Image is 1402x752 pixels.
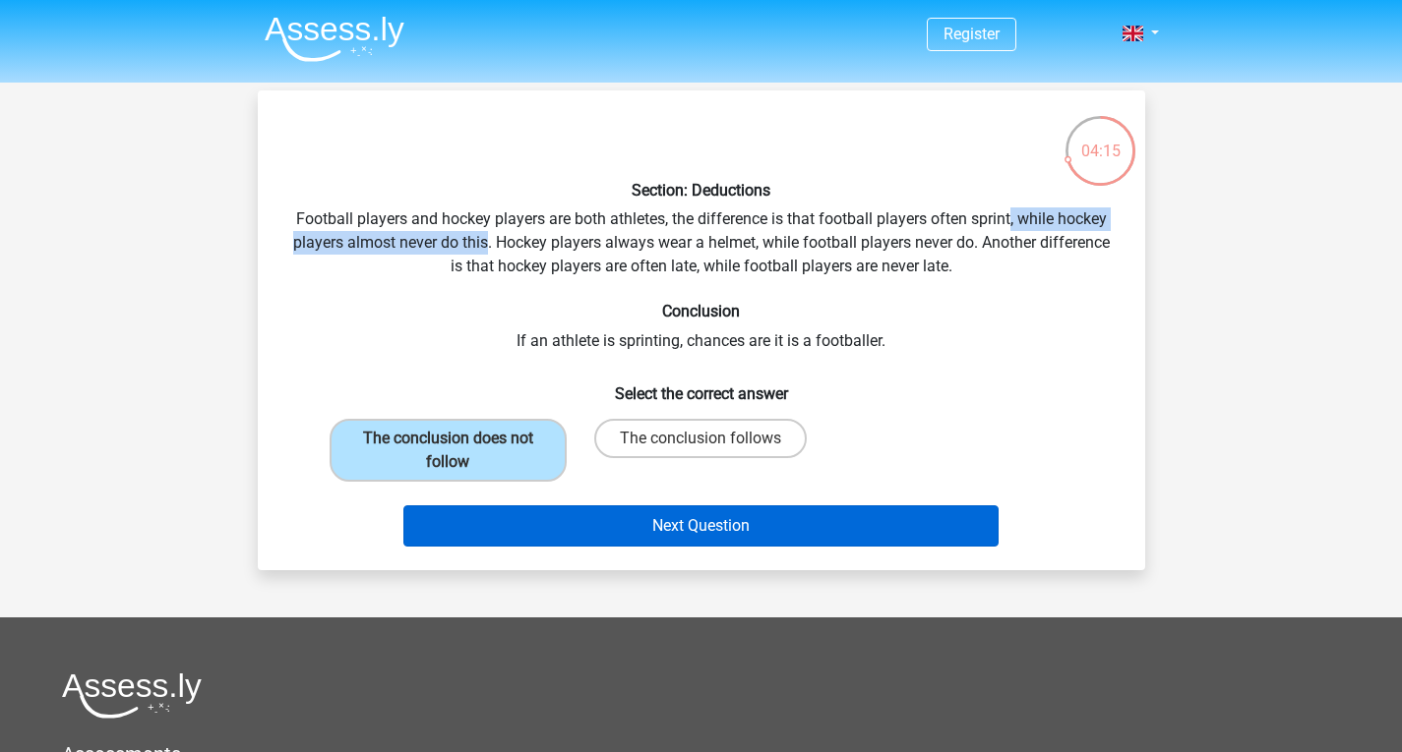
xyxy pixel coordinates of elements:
div: Football players and hockey players are both athletes, the difference is that football players of... [266,106,1137,554]
a: Register [944,25,1000,43]
label: The conclusion does not follow [330,419,567,482]
h6: Conclusion [289,302,1114,320]
h6: Section: Deductions [289,181,1114,200]
img: Assessly logo [62,672,202,719]
h6: Select the correct answer [289,369,1114,403]
div: 04:15 [1064,114,1137,163]
img: Assessly [265,16,404,62]
button: Next Question [403,505,999,547]
label: The conclusion follows [594,419,807,458]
